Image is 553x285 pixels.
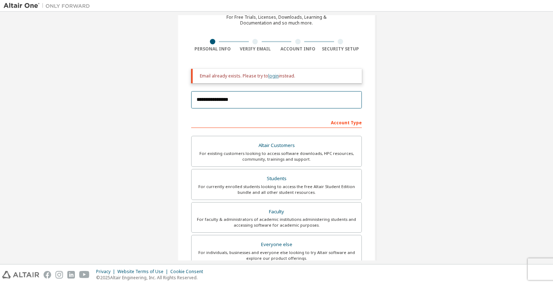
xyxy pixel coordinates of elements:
div: Cookie Consent [170,269,207,275]
div: Verify Email [234,46,277,52]
div: Students [196,174,357,184]
img: linkedin.svg [67,271,75,279]
div: Website Terms of Use [117,269,170,275]
div: For Free Trials, Licenses, Downloads, Learning & Documentation and so much more. [226,14,327,26]
div: Everyone else [196,240,357,250]
div: Security Setup [319,46,362,52]
div: Email already exists. Please try to instead. [200,73,356,79]
img: altair_logo.svg [2,271,39,279]
a: login [268,73,279,79]
div: Account Type [191,116,362,128]
div: Account Info [276,46,319,52]
div: Faculty [196,207,357,217]
div: For individuals, businesses and everyone else looking to try Altair software and explore our prod... [196,250,357,261]
img: youtube.svg [79,271,90,279]
div: For currently enrolled students looking to access the free Altair Student Edition bundle and all ... [196,184,357,195]
div: Altair Customers [196,141,357,151]
div: Personal Info [191,46,234,52]
p: © 2025 Altair Engineering, Inc. All Rights Reserved. [96,275,207,281]
div: For faculty & administrators of academic institutions administering students and accessing softwa... [196,217,357,228]
div: For existing customers looking to access software downloads, HPC resources, community, trainings ... [196,151,357,162]
img: Altair One [4,2,94,9]
img: instagram.svg [55,271,63,279]
img: facebook.svg [44,271,51,279]
div: Privacy [96,269,117,275]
